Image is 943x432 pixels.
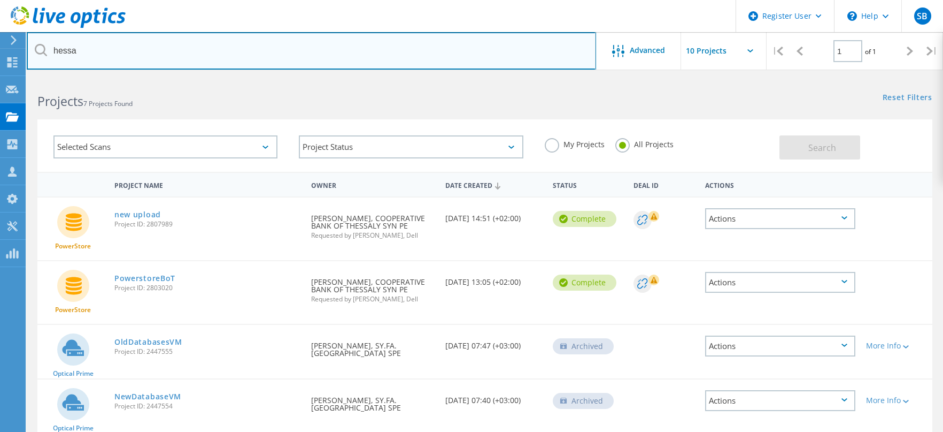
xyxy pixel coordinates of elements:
div: Deal Id [628,175,700,194]
div: More Info [866,342,927,350]
span: Requested by [PERSON_NAME], Dell [311,296,435,302]
div: Actions [700,175,861,194]
div: Selected Scans [53,135,277,158]
div: Complete [553,275,616,291]
span: PowerStore [55,243,91,249]
div: Actions [705,336,855,357]
a: new upload [114,211,161,218]
div: Archived [553,393,614,409]
input: Search projects by name, owner, ID, company, etc [27,32,596,70]
a: PowerstoreBoT [114,275,175,282]
div: [PERSON_NAME], COOPERATIVE BANK OF THESSALY SYN PE [306,261,440,313]
div: Status [547,175,628,194]
svg: \n [847,11,857,21]
span: Project ID: 2803020 [114,285,300,291]
label: My Projects [545,138,605,148]
a: Live Optics Dashboard [11,22,126,30]
button: Search [779,135,860,160]
label: All Projects [615,138,674,148]
span: Optical Prime [53,370,94,377]
div: [PERSON_NAME], SY.FA. [GEOGRAPHIC_DATA] SPE [306,325,440,368]
a: Reset Filters [883,94,932,103]
div: | [921,32,943,70]
span: Search [808,142,836,154]
div: [PERSON_NAME], SY.FA. [GEOGRAPHIC_DATA] SPE [306,380,440,422]
div: [DATE] 13:05 (+02:00) [440,261,547,297]
div: Complete [553,211,616,227]
span: Requested by [PERSON_NAME], Dell [311,232,435,239]
div: Owner [306,175,440,194]
div: [DATE] 14:51 (+02:00) [440,198,547,233]
div: [PERSON_NAME], COOPERATIVE BANK OF THESSALY SYN PE [306,198,440,249]
div: Date Created [440,175,547,195]
span: SB [917,12,927,20]
div: Project Status [299,135,523,158]
span: of 1 [865,47,876,56]
b: Projects [37,93,83,110]
div: Actions [705,390,855,411]
span: Project ID: 2447555 [114,348,300,355]
div: More Info [866,397,927,404]
span: Project ID: 2807989 [114,221,300,228]
span: Advanced [630,47,665,54]
a: OldDatabasesVM [114,338,182,346]
div: [DATE] 07:47 (+03:00) [440,325,547,360]
span: PowerStore [55,307,91,313]
div: Archived [553,338,614,354]
div: | [767,32,789,70]
span: Project ID: 2447554 [114,403,300,410]
span: Optical Prime [53,425,94,431]
span: 7 Projects Found [83,99,133,108]
div: [DATE] 07:40 (+03:00) [440,380,547,415]
div: Actions [705,208,855,229]
a: NewDatabaseVM [114,393,181,400]
div: Project Name [109,175,306,194]
div: Actions [705,272,855,293]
